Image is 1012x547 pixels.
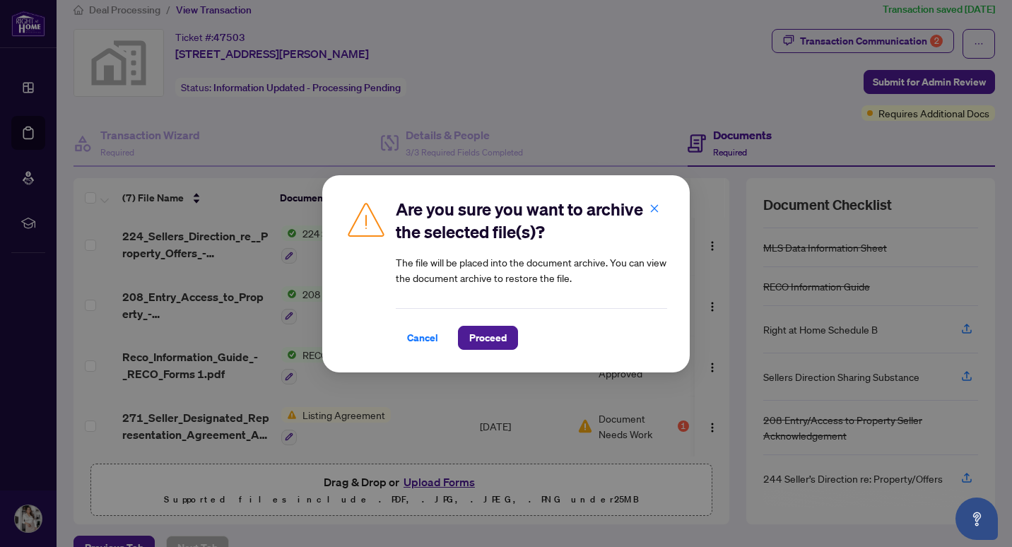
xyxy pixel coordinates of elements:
[469,327,507,349] span: Proceed
[407,327,438,349] span: Cancel
[396,326,449,350] button: Cancel
[345,198,387,240] img: Caution Icon
[396,198,667,243] h2: Are you sure you want to archive the selected file(s)?
[649,203,659,213] span: close
[955,498,998,540] button: Open asap
[458,326,518,350] button: Proceed
[396,254,667,286] article: The file will be placed into the document archive. You can view the document archive to restore t...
